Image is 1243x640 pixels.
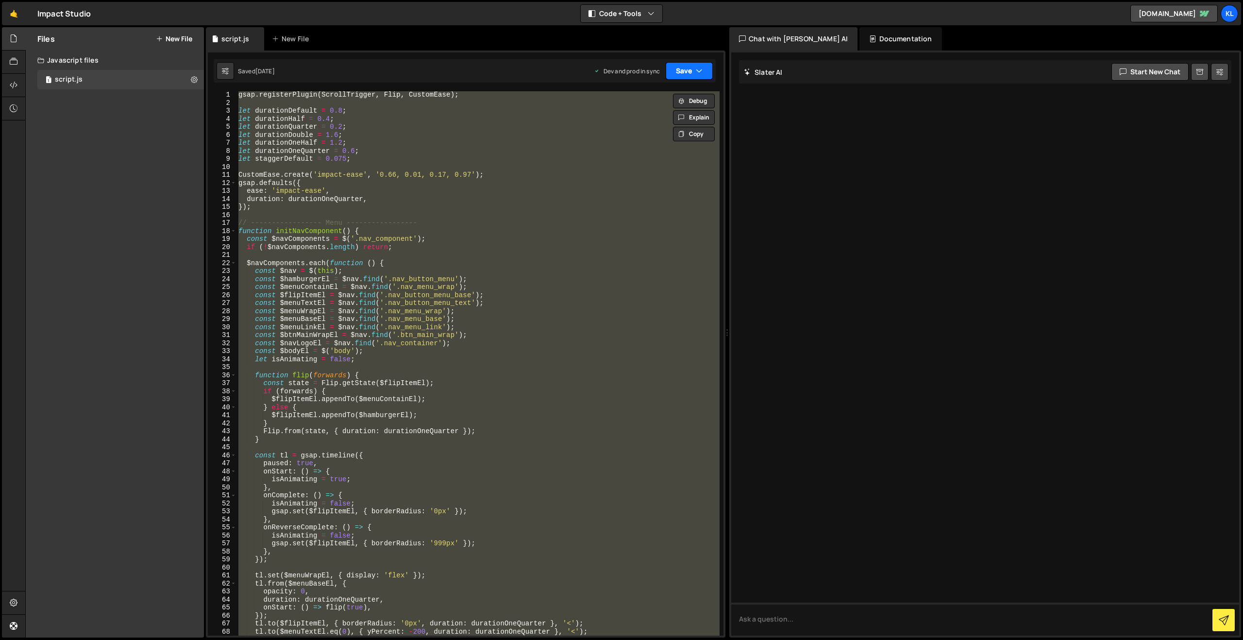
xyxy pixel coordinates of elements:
div: 11 [208,171,236,179]
div: 68 [208,628,236,636]
div: 5 [208,123,236,131]
div: 65 [208,604,236,612]
div: 52 [208,500,236,508]
div: 19 [208,235,236,243]
div: 55 [208,523,236,532]
div: 66 [208,612,236,620]
div: 62 [208,580,236,588]
div: 2 [208,99,236,107]
div: 46 [208,452,236,460]
div: 20 [208,243,236,252]
button: Copy [673,127,715,141]
div: 57 [208,539,236,548]
div: Impact Studio [37,8,91,19]
a: Kl [1221,5,1238,22]
div: Saved [238,67,275,75]
div: 33 [208,347,236,355]
div: 38 [208,387,236,396]
div: New File [272,34,313,44]
div: 6 [208,131,236,139]
div: 9 [208,155,236,163]
div: 56 [208,532,236,540]
div: 48 [208,468,236,476]
div: 8 [208,147,236,155]
button: Code + Tools [581,5,662,22]
h2: Slater AI [744,67,783,77]
div: script.js [221,34,249,44]
button: Save [666,62,713,80]
button: Start new chat [1111,63,1189,81]
button: Debug [673,94,715,108]
div: 13 [208,187,236,195]
div: 24 [208,275,236,284]
div: script.js [55,75,83,84]
div: 28 [208,307,236,316]
div: 51 [208,491,236,500]
div: 42 [208,420,236,428]
div: 47 [208,459,236,468]
div: 64 [208,596,236,604]
div: 17 [208,219,236,227]
div: 18 [208,227,236,236]
div: Dev and prod in sync [594,67,660,75]
div: 53 [208,507,236,516]
div: 36 [208,371,236,380]
div: 26 [208,291,236,300]
div: 30 [208,323,236,332]
button: New File [156,35,192,43]
div: 63 [208,588,236,596]
div: Javascript files [26,51,204,70]
div: 60 [208,564,236,572]
div: 29 [208,315,236,323]
span: 1 [46,77,51,84]
div: 67 [208,620,236,628]
div: 49 [208,475,236,484]
div: 40 [208,404,236,412]
div: 37 [208,379,236,387]
h2: Files [37,34,55,44]
div: Documentation [859,27,941,51]
div: 31 [208,331,236,339]
div: 44 [208,436,236,444]
div: 13507/33932.js [37,70,204,89]
div: 41 [208,411,236,420]
div: 61 [208,572,236,580]
div: 21 [208,251,236,259]
div: 3 [208,107,236,115]
div: 32 [208,339,236,348]
button: Explain [673,110,715,125]
div: 16 [208,211,236,219]
div: 58 [208,548,236,556]
div: 34 [208,355,236,364]
div: 23 [208,267,236,275]
div: 7 [208,139,236,147]
a: [DOMAIN_NAME] [1130,5,1218,22]
div: 22 [208,259,236,268]
div: 35 [208,363,236,371]
div: 45 [208,443,236,452]
div: 15 [208,203,236,211]
div: 14 [208,195,236,203]
div: Chat with [PERSON_NAME] AI [729,27,857,51]
div: 39 [208,395,236,404]
div: 4 [208,115,236,123]
div: 25 [208,283,236,291]
div: [DATE] [255,67,275,75]
a: 🤙 [2,2,26,25]
div: 50 [208,484,236,492]
div: 27 [208,299,236,307]
div: 12 [208,179,236,187]
div: 54 [208,516,236,524]
div: 10 [208,163,236,171]
div: 43 [208,427,236,436]
div: 1 [208,91,236,99]
div: 59 [208,556,236,564]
